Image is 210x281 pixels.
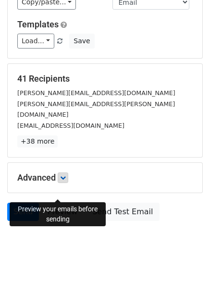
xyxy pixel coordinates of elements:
a: Send [7,203,39,221]
div: Preview your emails before sending [10,202,106,226]
small: [EMAIL_ADDRESS][DOMAIN_NAME] [17,122,124,129]
small: [PERSON_NAME][EMAIL_ADDRESS][DOMAIN_NAME] [17,89,175,97]
h5: Advanced [17,172,193,183]
a: Load... [17,34,54,49]
button: Save [69,34,94,49]
h5: 41 Recipients [17,73,193,84]
a: Templates [17,19,59,29]
a: Send Test Email [86,203,159,221]
a: +38 more [17,135,58,147]
iframe: Chat Widget [162,235,210,281]
small: [PERSON_NAME][EMAIL_ADDRESS][PERSON_NAME][DOMAIN_NAME] [17,100,175,119]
